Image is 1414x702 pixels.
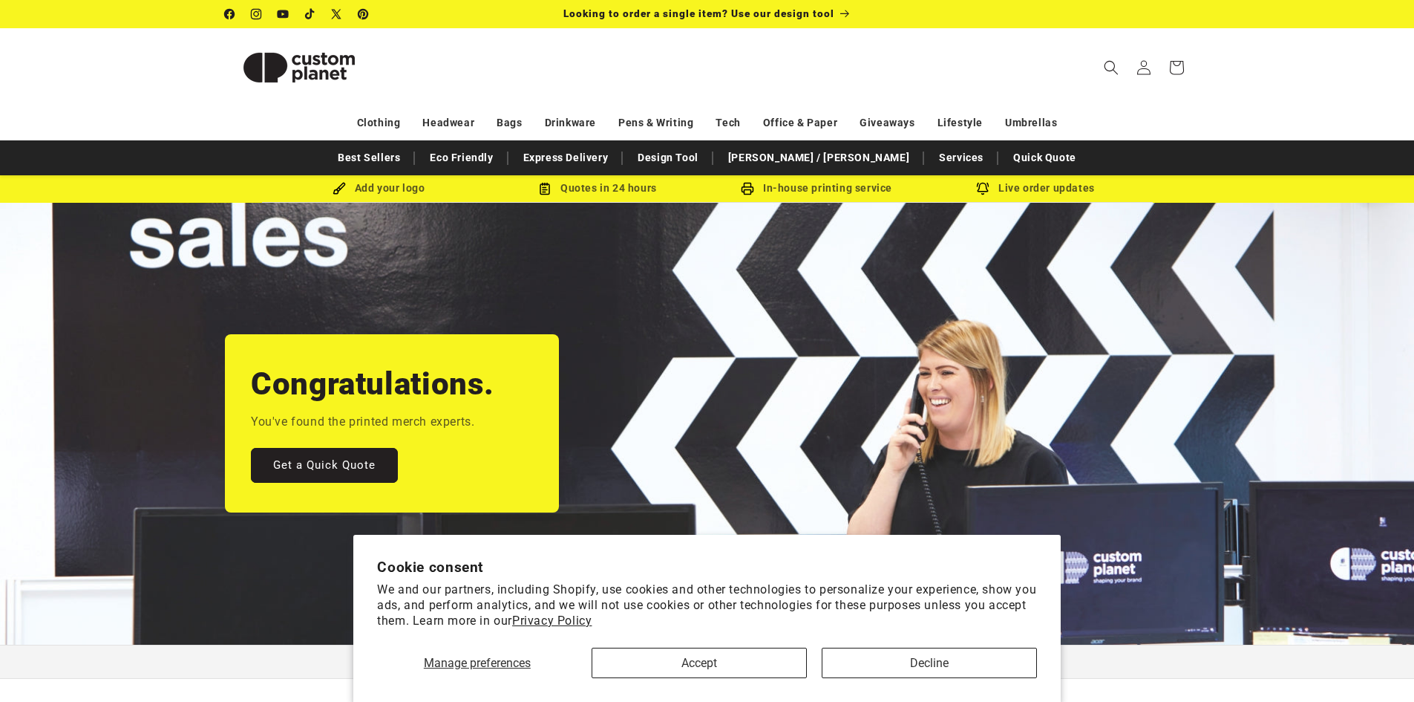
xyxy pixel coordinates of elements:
[716,110,740,136] a: Tech
[545,110,596,136] a: Drinkware
[377,559,1037,576] h2: Cookie consent
[538,182,551,195] img: Order Updates Icon
[932,145,991,171] a: Services
[333,182,346,195] img: Brush Icon
[707,179,926,198] div: In-house printing service
[516,145,616,171] a: Express Delivery
[377,648,577,678] button: Manage preferences
[592,648,807,678] button: Accept
[488,179,707,198] div: Quotes in 24 hours
[422,110,474,136] a: Headwear
[822,648,1037,678] button: Decline
[860,110,914,136] a: Giveaways
[1005,110,1057,136] a: Umbrellas
[937,110,983,136] a: Lifestyle
[618,110,693,136] a: Pens & Writing
[377,582,1037,628] p: We and our partners, including Shopify, use cookies and other technologies to personalize your ex...
[512,614,592,628] a: Privacy Policy
[976,182,989,195] img: Order updates
[763,110,837,136] a: Office & Paper
[422,145,500,171] a: Eco Friendly
[926,179,1145,198] div: Live order updates
[497,110,522,136] a: Bags
[219,28,379,106] a: Custom Planet
[721,145,917,171] a: [PERSON_NAME] / [PERSON_NAME]
[1006,145,1084,171] a: Quick Quote
[251,412,474,433] p: You've found the printed merch experts.
[269,179,488,198] div: Add your logo
[251,364,494,404] h2: Congratulations.
[251,448,398,483] a: Get a Quick Quote
[357,110,401,136] a: Clothing
[330,145,407,171] a: Best Sellers
[1095,51,1127,84] summary: Search
[630,145,706,171] a: Design Tool
[424,656,531,670] span: Manage preferences
[225,34,373,101] img: Custom Planet
[741,182,754,195] img: In-house printing
[563,7,834,19] span: Looking to order a single item? Use our design tool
